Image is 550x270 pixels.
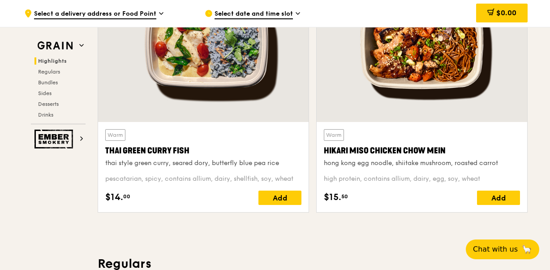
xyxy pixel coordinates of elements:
[38,58,67,64] span: Highlights
[215,9,293,19] span: Select date and time slot
[324,144,520,157] div: Hikari Miso Chicken Chow Mein
[324,159,520,168] div: hong kong egg noodle, shiitake mushroom, roasted carrot
[466,240,539,259] button: Chat with us🦙
[38,69,60,75] span: Regulars
[38,79,58,86] span: Bundles
[105,174,301,183] div: pescatarian, spicy, contains allium, dairy, shellfish, soy, wheat
[38,90,52,96] span: Sides
[105,159,301,168] div: thai style green curry, seared dory, butterfly blue pea rice
[123,193,130,200] span: 00
[34,9,156,19] span: Select a delivery address or Food Point
[105,144,301,157] div: Thai Green Curry Fish
[258,191,301,205] div: Add
[496,9,516,17] span: $0.00
[324,129,344,141] div: Warm
[521,244,532,255] span: 🦙
[324,174,520,183] div: high protein, contains allium, dairy, egg, soy, wheat
[473,244,518,255] span: Chat with us
[34,38,76,54] img: Grain web logo
[324,191,341,204] span: $15.
[105,129,125,141] div: Warm
[105,191,123,204] span: $14.
[341,193,348,200] span: 50
[38,112,53,118] span: Drinks
[477,191,520,205] div: Add
[34,130,76,148] img: Ember Smokery web logo
[38,101,59,107] span: Desserts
